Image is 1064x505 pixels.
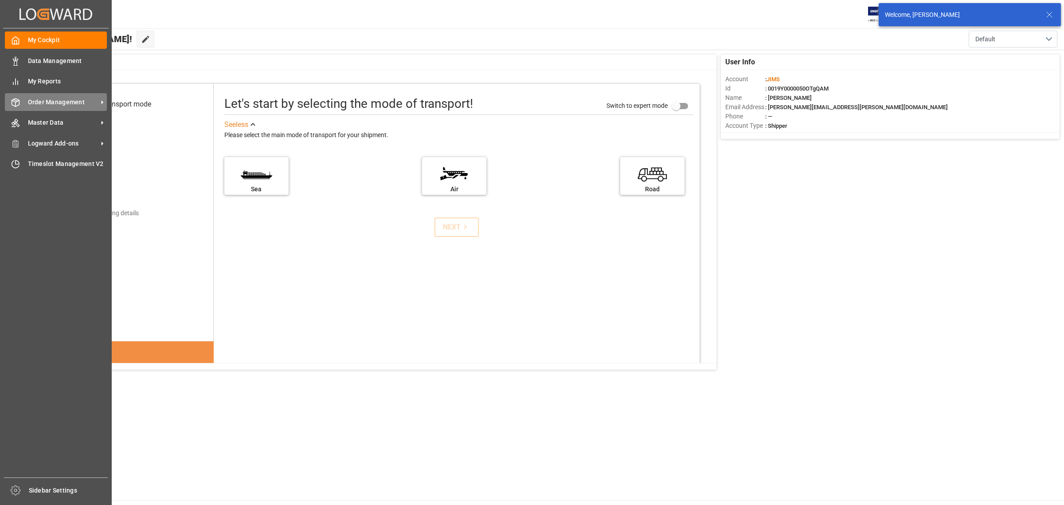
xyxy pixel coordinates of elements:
span: Logward Add-ons [28,139,98,148]
button: open menu [969,31,1057,47]
span: Account Type [725,121,765,130]
div: Sea [229,185,284,194]
span: JIMS [767,76,780,83]
span: : [765,76,780,83]
span: : — [765,113,772,120]
span: My Reports [28,77,107,86]
span: Phone [725,112,765,121]
span: Id [725,84,765,93]
span: Master Data [28,118,98,127]
span: Account [725,75,765,84]
div: NEXT [443,222,470,233]
div: Welcome, [PERSON_NAME] [885,10,1037,20]
button: NEXT [434,217,479,237]
span: User Info [725,57,755,67]
div: Add shipping details [83,209,139,218]
span: Switch to expert mode [606,102,668,109]
span: : [PERSON_NAME] [765,95,812,101]
span: Email Address [725,103,765,112]
div: Let's start by selecting the mode of transport! [224,95,473,113]
div: Air [426,185,482,194]
span: : 0019Y0000050OTgQAM [765,85,829,92]
img: Exertis%20JAM%20-%20Email%20Logo.jpg_1722504956.jpg [868,7,899,22]
span: : Shipper [765,122,787,129]
span: Sidebar Settings [29,486,108,495]
span: Order Management [28,98,98,107]
span: Default [975,35,995,44]
div: Select transport mode [82,99,151,110]
div: Road [625,185,680,194]
a: My Cockpit [5,32,107,49]
span: Data Management [28,56,107,66]
div: Please select the main mode of transport for your shipment. [224,130,693,141]
span: Timeslot Management V2 [28,159,107,169]
a: Data Management [5,52,107,69]
span: My Cockpit [28,36,107,45]
div: See less [224,119,248,130]
span: : [PERSON_NAME][EMAIL_ADDRESS][PERSON_NAME][DOMAIN_NAME] [765,104,948,110]
span: Name [725,93,765,103]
